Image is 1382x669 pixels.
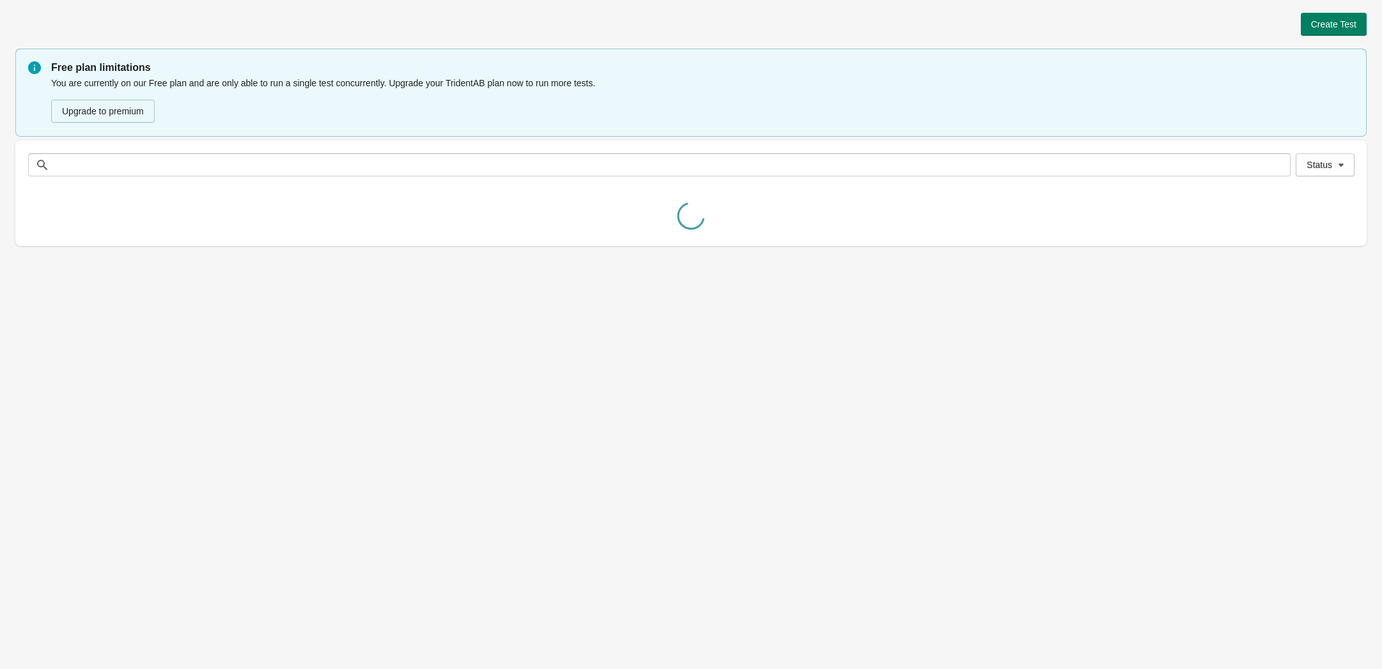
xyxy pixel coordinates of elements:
[51,60,1354,75] p: Free plan limitations
[1301,13,1367,36] button: Create Test
[51,75,1354,124] div: You are currently on our Free plan and are only able to run a single test concurrently. Upgrade y...
[1296,153,1355,176] button: Status
[51,100,155,123] button: Upgrade to premium
[1307,160,1332,170] span: Status
[1311,19,1356,29] span: Create Test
